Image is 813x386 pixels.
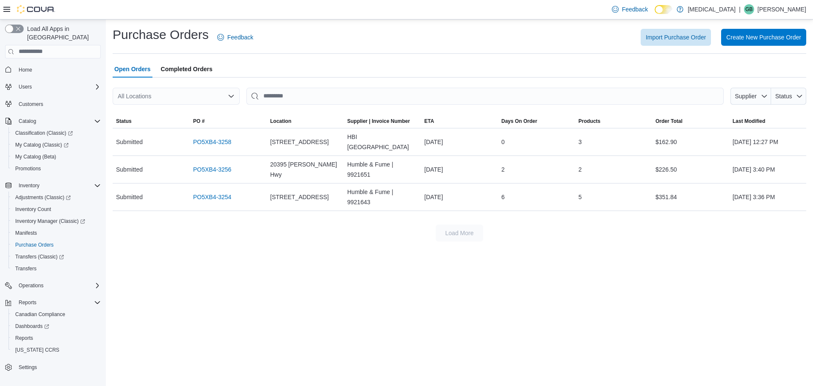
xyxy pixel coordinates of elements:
[12,204,101,214] span: Inventory Count
[12,216,88,226] a: Inventory Manager (Classic)
[578,164,582,175] span: 2
[344,183,421,211] div: Humble & Fume | 9921643
[15,206,51,213] span: Inventory Count
[739,4,741,14] p: |
[15,181,101,191] span: Inventory
[8,239,104,251] button: Purchase Orders
[729,114,806,128] button: Last Modified
[15,116,39,126] button: Catalog
[12,345,101,355] span: Washington CCRS
[347,118,410,125] span: Supplier | Invoice Number
[12,140,101,150] span: My Catalog (Classic)
[344,128,421,156] div: HBI [GEOGRAPHIC_DATA]
[12,333,36,343] a: Reports
[15,280,101,291] span: Operations
[227,33,253,42] span: Feedback
[8,127,104,139] a: Classification (Classic)
[246,88,724,105] input: This is a search bar. After typing your query, hit enter to filter the results lower in the page.
[15,297,40,308] button: Reports
[270,137,329,147] span: [STREET_ADDRESS]
[15,280,47,291] button: Operations
[19,67,32,73] span: Home
[15,142,69,148] span: My Catalog (Classic)
[646,33,706,42] span: Import Purchase Order
[190,114,267,128] button: PO #
[652,114,729,128] button: Order Total
[344,156,421,183] div: Humble & Fume | 9921651
[622,5,648,14] span: Feedback
[15,116,101,126] span: Catalog
[15,218,85,225] span: Inventory Manager (Classic)
[8,215,104,227] a: Inventory Manager (Classic)
[15,362,101,372] span: Settings
[575,114,652,128] button: Products
[15,65,36,75] a: Home
[15,82,101,92] span: Users
[8,344,104,356] button: [US_STATE] CCRS
[501,164,505,175] span: 2
[12,240,57,250] a: Purchase Orders
[2,280,104,292] button: Operations
[775,93,792,100] span: Status
[270,118,291,125] span: Location
[2,361,104,373] button: Settings
[8,332,104,344] button: Reports
[15,99,47,109] a: Customers
[15,130,73,136] span: Classification (Classic)
[19,83,32,90] span: Users
[15,362,40,372] a: Settings
[19,282,44,289] span: Operations
[501,118,537,125] span: Days On Order
[733,118,765,125] span: Last Modified
[655,118,683,125] span: Order Total
[12,152,60,162] a: My Catalog (Beta)
[726,33,801,42] span: Create New Purchase Order
[15,153,56,160] span: My Catalog (Beta)
[344,114,421,128] button: Supplier | Invoice Number
[744,4,754,14] div: Glen Byrne
[19,182,39,189] span: Inventory
[15,347,59,353] span: [US_STATE] CCRS
[12,345,63,355] a: [US_STATE] CCRS
[729,161,806,178] div: [DATE] 3:40 PM
[8,203,104,215] button: Inventory Count
[15,265,36,272] span: Transfers
[8,163,104,175] button: Promotions
[193,118,205,125] span: PO #
[2,64,104,76] button: Home
[15,230,37,236] span: Manifests
[2,297,104,308] button: Reports
[2,98,104,110] button: Customers
[12,152,101,162] span: My Catalog (Beta)
[12,140,72,150] a: My Catalog (Classic)
[15,181,43,191] button: Inventory
[771,88,806,105] button: Status
[15,323,49,330] span: Dashboards
[270,192,329,202] span: [STREET_ADDRESS]
[12,321,53,331] a: Dashboards
[2,115,104,127] button: Catalog
[12,164,101,174] span: Promotions
[228,93,235,100] button: Open list of options
[12,309,69,319] a: Canadian Compliance
[12,216,101,226] span: Inventory Manager (Classic)
[2,180,104,192] button: Inventory
[2,81,104,93] button: Users
[498,114,575,128] button: Days On Order
[421,114,498,128] button: ETA
[15,335,33,342] span: Reports
[116,118,132,125] span: Status
[12,264,40,274] a: Transfers
[15,99,101,109] span: Customers
[578,192,582,202] span: 5
[424,118,434,125] span: ETA
[8,227,104,239] button: Manifests
[114,61,151,78] span: Open Orders
[721,29,806,46] button: Create New Purchase Order
[15,242,54,248] span: Purchase Orders
[12,333,101,343] span: Reports
[735,93,757,100] span: Supplier
[730,88,771,105] button: Supplier
[15,82,35,92] button: Users
[421,189,498,205] div: [DATE]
